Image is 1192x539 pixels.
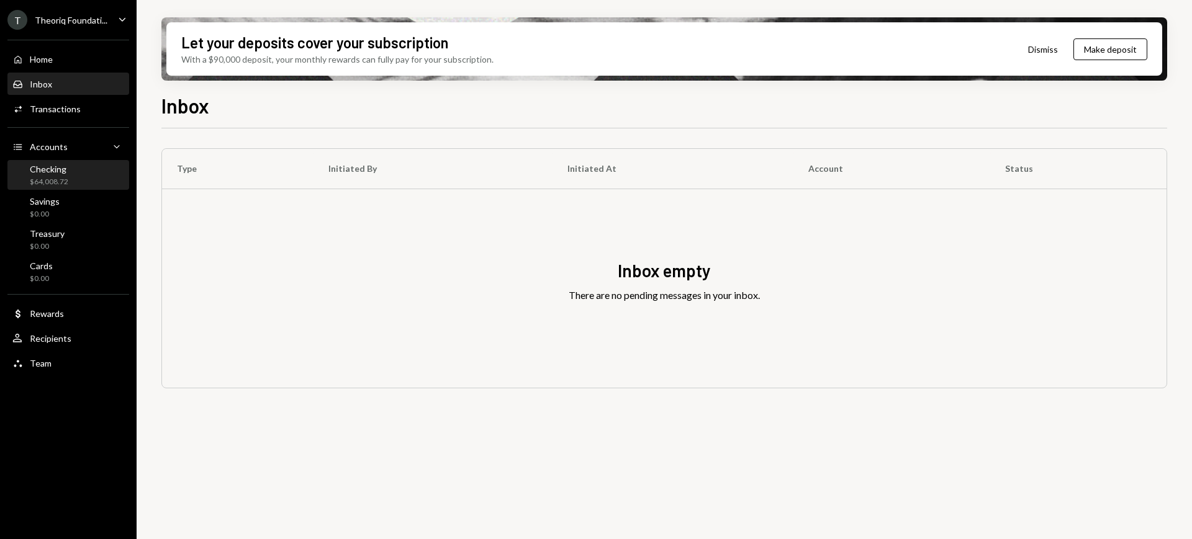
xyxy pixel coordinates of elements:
[30,308,64,319] div: Rewards
[7,225,129,254] a: Treasury$0.00
[30,177,68,187] div: $64,008.72
[7,327,129,349] a: Recipients
[569,288,760,303] div: There are no pending messages in your inbox.
[7,192,129,222] a: Savings$0.00
[161,93,209,118] h1: Inbox
[30,274,53,284] div: $0.00
[162,149,314,189] th: Type
[30,261,53,271] div: Cards
[30,209,60,220] div: $0.00
[618,259,711,283] div: Inbox empty
[990,149,1167,189] th: Status
[7,10,27,30] div: T
[7,97,129,120] a: Transactions
[7,48,129,70] a: Home
[7,135,129,158] a: Accounts
[1013,35,1073,64] button: Dismiss
[7,73,129,95] a: Inbox
[30,104,81,114] div: Transactions
[30,141,68,152] div: Accounts
[181,32,448,53] div: Let your deposits cover your subscription
[7,302,129,324] a: Rewards
[30,241,65,252] div: $0.00
[314,149,553,189] th: Initiated By
[35,15,107,25] div: Theoriq Foundati...
[181,53,494,66] div: With a $90,000 deposit, your monthly rewards can fully pay for your subscription.
[30,54,53,65] div: Home
[7,257,129,287] a: Cards$0.00
[30,358,52,368] div: Team
[793,149,990,189] th: Account
[553,149,793,189] th: Initiated At
[30,79,52,89] div: Inbox
[7,160,129,190] a: Checking$64,008.72
[30,196,60,207] div: Savings
[30,333,71,344] div: Recipients
[1073,38,1147,60] button: Make deposit
[30,164,68,174] div: Checking
[30,228,65,239] div: Treasury
[7,352,129,374] a: Team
